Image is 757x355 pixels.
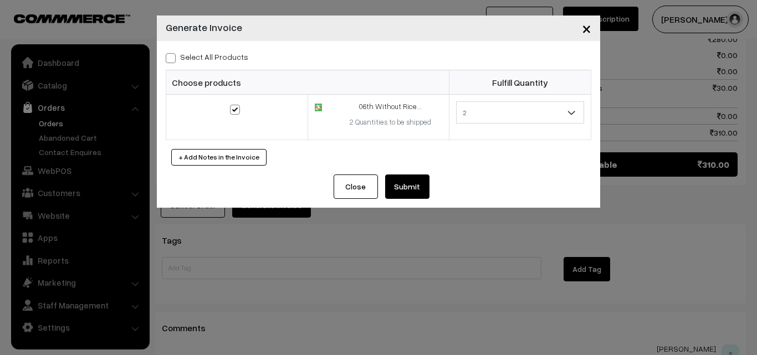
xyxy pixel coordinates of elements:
[573,11,600,45] button: Close
[457,103,584,122] span: 2
[315,104,322,111] img: 17327207182824lunch-cartoon.jpg
[339,117,442,128] div: 2 Quantities to be shipped
[166,20,242,35] h4: Generate Invoice
[166,51,248,63] label: Select all Products
[582,18,591,38] span: ×
[385,174,429,199] button: Submit
[449,70,591,95] th: Fulfill Quantity
[456,101,584,124] span: 2
[171,149,267,166] button: + Add Notes in the Invoice
[166,70,449,95] th: Choose products
[339,101,442,112] div: 06th Without Rice...
[334,174,378,199] button: Close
